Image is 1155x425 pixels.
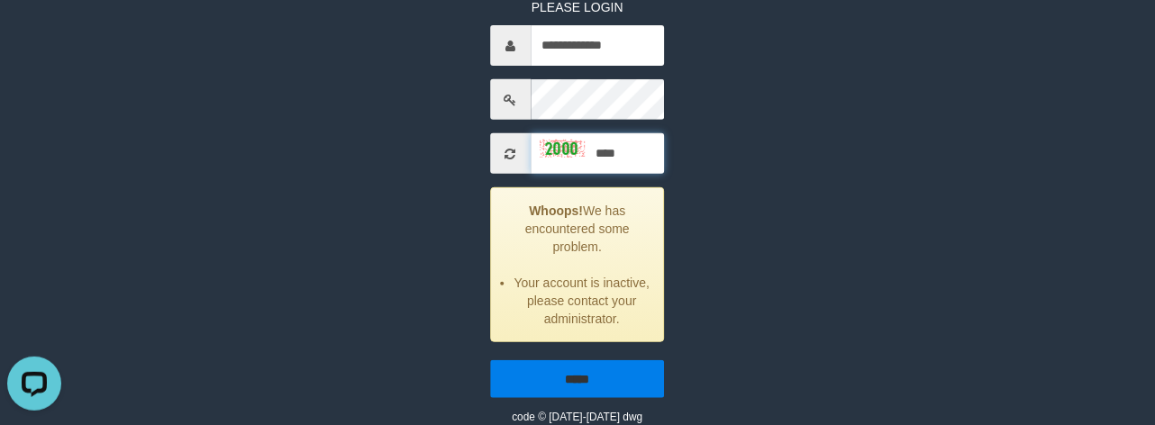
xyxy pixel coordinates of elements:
[529,203,583,218] strong: Whoops!
[490,187,665,342] div: We has encountered some problem.
[540,140,585,158] img: captcha
[514,274,650,328] li: Your account is inactive, please contact your administrator.
[7,7,61,61] button: Open LiveChat chat widget
[512,411,642,423] small: code © [DATE]-[DATE] dwg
